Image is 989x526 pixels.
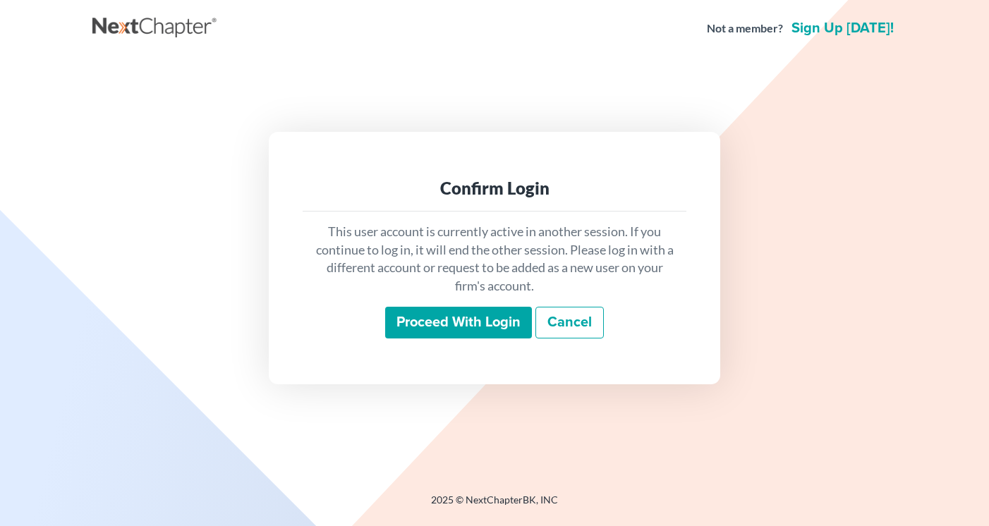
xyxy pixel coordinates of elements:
[92,493,897,518] div: 2025 © NextChapterBK, INC
[789,21,897,35] a: Sign up [DATE]!
[535,307,604,339] a: Cancel
[314,177,675,200] div: Confirm Login
[314,223,675,295] p: This user account is currently active in another session. If you continue to log in, it will end ...
[707,20,783,37] strong: Not a member?
[385,307,532,339] input: Proceed with login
